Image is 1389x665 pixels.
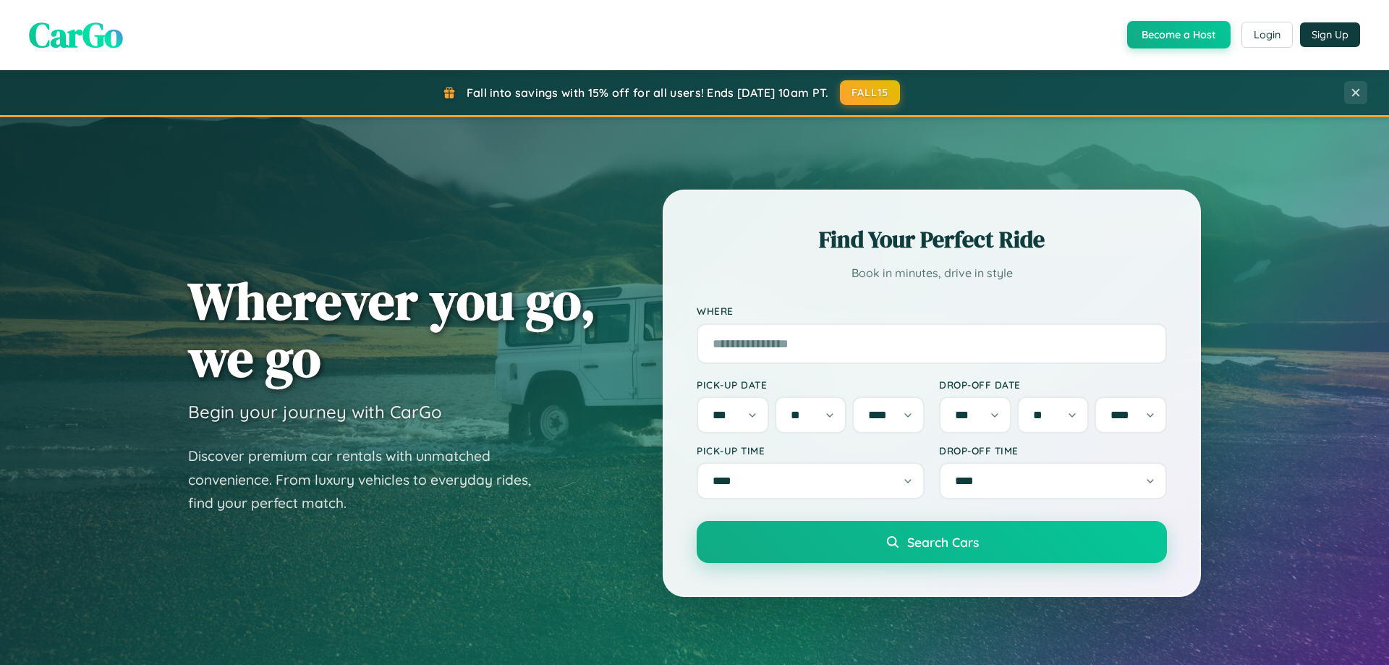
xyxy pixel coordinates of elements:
label: Pick-up Time [697,444,925,457]
p: Book in minutes, drive in style [697,263,1167,284]
h2: Find Your Perfect Ride [697,224,1167,255]
span: Fall into savings with 15% off for all users! Ends [DATE] 10am PT. [467,85,829,100]
span: CarGo [29,11,123,59]
button: Login [1241,22,1293,48]
button: FALL15 [840,80,901,105]
button: Search Cars [697,521,1167,563]
button: Sign Up [1300,22,1360,47]
h1: Wherever you go, we go [188,272,596,386]
label: Drop-off Time [939,444,1167,457]
button: Become a Host [1127,21,1231,48]
label: Drop-off Date [939,378,1167,391]
label: Pick-up Date [697,378,925,391]
p: Discover premium car rentals with unmatched convenience. From luxury vehicles to everyday rides, ... [188,444,550,515]
label: Where [697,305,1167,318]
h3: Begin your journey with CarGo [188,401,442,423]
span: Search Cars [907,534,979,550]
